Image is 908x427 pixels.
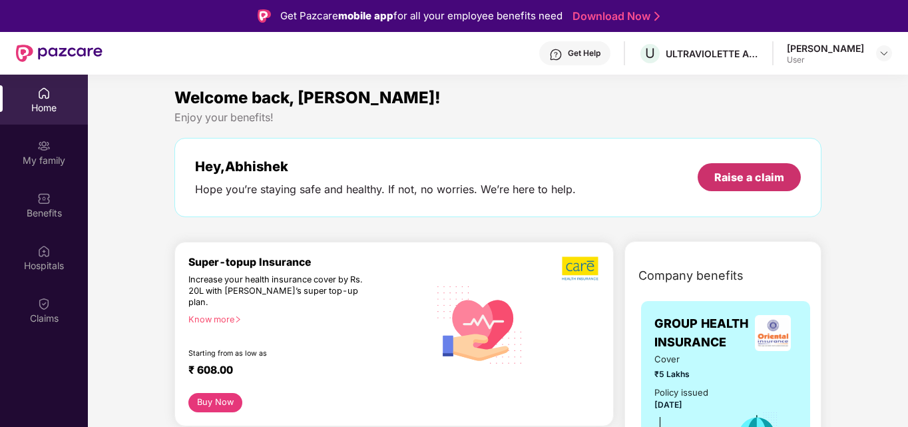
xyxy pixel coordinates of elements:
[654,368,717,380] span: ₹5 Lakhs
[879,48,889,59] img: svg+xml;base64,PHN2ZyBpZD0iRHJvcGRvd24tMzJ4MzIiIHhtbG5zPSJodHRwOi8vd3d3LnczLm9yZy8yMDAwL3N2ZyIgd2...
[174,88,441,107] span: Welcome back, [PERSON_NAME]!
[234,316,242,323] span: right
[562,256,600,281] img: b5dec4f62d2307b9de63beb79f102df3.png
[280,8,563,24] div: Get Pazcare for all your employee benefits need
[188,314,421,324] div: Know more
[654,9,660,23] img: Stroke
[638,266,744,285] span: Company benefits
[188,274,371,308] div: Increase your health insurance cover by Rs. 20L with [PERSON_NAME]’s super top-up plan.
[568,48,600,59] div: Get Help
[429,272,532,376] img: svg+xml;base64,PHN2ZyB4bWxucz0iaHR0cDovL3d3dy53My5vcmcvMjAwMC9zdmciIHhtbG5zOnhsaW5rPSJodHRwOi8vd3...
[654,386,708,400] div: Policy issued
[549,48,563,61] img: svg+xml;base64,PHN2ZyBpZD0iSGVscC0zMngzMiIgeG1sbnM9Imh0dHA6Ly93d3cudzMub3JnLzIwMDAvc3ZnIiB3aWR0aD...
[714,170,784,185] div: Raise a claim
[195,183,576,197] div: Hope you’re staying safe and healthy. If not, no worries. We’re here to help.
[188,256,429,268] div: Super-topup Insurance
[787,42,864,55] div: [PERSON_NAME]
[645,45,655,61] span: U
[654,314,749,352] span: GROUP HEALTH INSURANCE
[37,192,51,205] img: svg+xml;base64,PHN2ZyBpZD0iQmVuZWZpdHMiIHhtbG5zPSJodHRwOi8vd3d3LnczLm9yZy8yMDAwL3N2ZyIgd2lkdGg9Ij...
[787,55,864,65] div: User
[258,9,271,23] img: Logo
[338,9,393,22] strong: mobile app
[37,297,51,310] img: svg+xml;base64,PHN2ZyBpZD0iQ2xhaW0iIHhtbG5zPSJodHRwOi8vd3d3LnczLm9yZy8yMDAwL3N2ZyIgd2lkdGg9IjIwIi...
[572,9,656,23] a: Download Now
[195,159,576,175] div: Hey, Abhishek
[37,139,51,153] img: svg+xml;base64,PHN2ZyB3aWR0aD0iMjAiIGhlaWdodD0iMjAiIHZpZXdCb3g9IjAgMCAyMCAyMCIgZmlsbD0ibm9uZSIgeG...
[188,349,372,358] div: Starting from as low as
[188,393,242,412] button: Buy Now
[37,244,51,258] img: svg+xml;base64,PHN2ZyBpZD0iSG9zcGl0YWxzIiB4bWxucz0iaHR0cDovL3d3dy53My5vcmcvMjAwMC9zdmciIHdpZHRoPS...
[16,45,103,62] img: New Pazcare Logo
[174,111,821,125] div: Enjoy your benefits!
[654,400,682,410] span: [DATE]
[755,315,791,351] img: insurerLogo
[654,352,717,366] span: Cover
[188,364,415,380] div: ₹ 608.00
[666,47,759,60] div: ULTRAVIOLETTE AUTOMOTIVE PRIVATE LIMITED
[37,87,51,100] img: svg+xml;base64,PHN2ZyBpZD0iSG9tZSIgeG1sbnM9Imh0dHA6Ly93d3cudzMub3JnLzIwMDAvc3ZnIiB3aWR0aD0iMjAiIG...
